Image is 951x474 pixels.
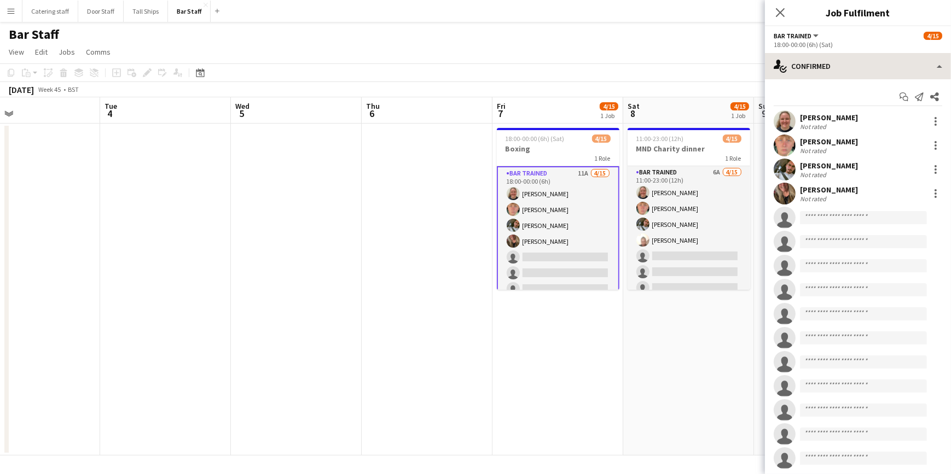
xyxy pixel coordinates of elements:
span: Jobs [59,47,75,57]
div: [DATE] [9,84,34,95]
span: Sat [628,101,640,111]
span: 8 [626,107,640,120]
h3: Boxing [497,144,619,154]
span: 5 [234,107,250,120]
span: 4/15 [592,134,611,143]
span: 4/15 [730,102,749,110]
span: 1 Role [595,154,611,162]
div: 1 Job [600,112,618,120]
span: Sun [758,101,772,111]
button: Bar Staff [168,1,211,22]
button: Catering staff [22,1,78,22]
span: Wed [235,101,250,111]
div: [PERSON_NAME] [800,113,858,122]
span: 1 Role [726,154,741,162]
span: Week 45 [36,85,63,93]
span: 4/15 [600,102,618,110]
app-job-card: 18:00-00:00 (6h) (Sat)4/15Boxing1 RoleBar trained11A4/1518:00-00:00 (6h)[PERSON_NAME][PERSON_NAME... [497,128,619,290]
div: Not rated [800,147,828,155]
span: View [9,47,24,57]
span: 7 [495,107,506,120]
a: View [4,45,28,59]
span: Tue [105,101,117,111]
div: Not rated [800,195,828,203]
h3: MND Charity dinner [628,144,750,154]
span: 18:00-00:00 (6h) (Sat) [506,134,565,143]
div: Not rated [800,122,828,131]
div: [PERSON_NAME] [800,185,858,195]
div: Confirmed [765,53,951,79]
span: 6 [364,107,380,120]
div: [PERSON_NAME] [800,161,858,171]
div: BST [68,85,79,93]
span: Thu [366,101,380,111]
span: 9 [757,107,772,120]
span: Comms [86,47,111,57]
a: Comms [82,45,115,59]
h1: Bar Staff [9,26,59,43]
div: Not rated [800,171,828,179]
span: Edit [35,47,48,57]
div: 1 Job [731,112,749,120]
button: Bar trained [774,32,820,40]
div: [PERSON_NAME] [800,137,858,147]
a: Edit [31,45,52,59]
span: 11:00-23:00 (12h) [636,134,684,143]
span: 4 [103,107,117,120]
span: 4/15 [924,32,942,40]
app-card-role: Bar trained6A4/1511:00-23:00 (12h)[PERSON_NAME][PERSON_NAME][PERSON_NAME][PERSON_NAME] [628,166,750,425]
app-job-card: 11:00-23:00 (12h)4/15MND Charity dinner1 RoleBar trained6A4/1511:00-23:00 (12h)[PERSON_NAME][PERS... [628,128,750,290]
h3: Job Fulfilment [765,5,951,20]
span: 4/15 [723,134,741,143]
app-card-role: Bar trained11A4/1518:00-00:00 (6h)[PERSON_NAME][PERSON_NAME][PERSON_NAME][PERSON_NAME] [497,166,619,428]
div: 18:00-00:00 (6h) (Sat) [774,40,942,49]
span: Fri [497,101,506,111]
button: Tall Ships [124,1,168,22]
button: Door Staff [78,1,124,22]
a: Jobs [54,45,79,59]
span: Bar trained [774,32,811,40]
